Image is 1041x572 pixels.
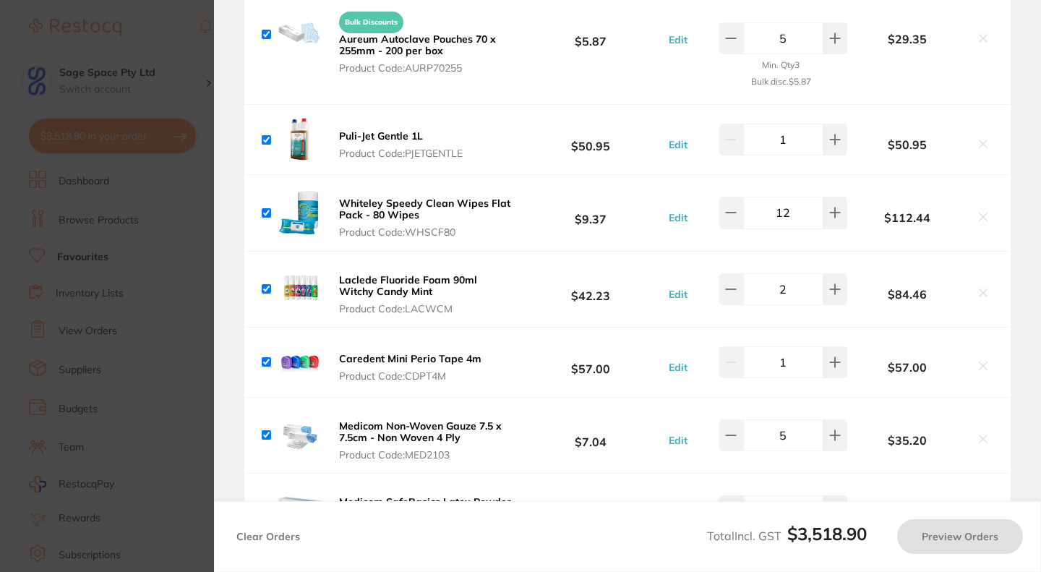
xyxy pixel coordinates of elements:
button: Whiteley Speedy Clean Wipes Flat Pack - 80 Wipes Product Code:WHSCF80 [335,197,518,239]
small: Min. Qty 3 [762,60,800,70]
span: Product Code: PJETGENTLE [339,148,463,159]
b: $7.04 [518,422,664,449]
b: $112.44 [847,211,967,224]
span: Product Code: MED2103 [339,449,513,461]
button: Edit [664,434,692,447]
img: OG9nanRndw [277,189,323,236]
b: $50.95 [847,138,967,151]
button: Puli-Jet Gentle 1L Product Code:PJETGENTLE [335,129,467,160]
img: YWk4MHhwNw [277,12,323,58]
span: Total Incl. GST [707,529,867,543]
img: c3Bzazg3Yg [277,339,323,385]
b: $29.35 [847,33,967,46]
b: $10.80 [518,498,664,525]
b: Caredent Mini Perio Tape 4m [339,352,481,365]
b: $57.00 [847,361,967,374]
b: Medicom SafeBasics Latex Powder Free Exam Gloves, X-Small [339,495,511,520]
img: d3k1bG53NA [277,116,323,163]
b: Medicom Non-Woven Gauze 7.5 x 7.5cm - Non Woven 4 Ply [339,419,502,444]
small: Bulk disc. $5.87 [751,77,811,87]
span: Product Code: LACWCM [339,303,513,315]
b: Aureum Autoclave Pouches 70 x 255mm - 200 per box [339,33,496,57]
img: cWJzcnpvMg [277,488,323,534]
button: Bulk Discounts Aureum Autoclave Pouches 70 x 255mm - 200 per box Product Code:AURP70255 [335,5,518,74]
button: Edit [664,288,692,301]
button: Caredent Mini Perio Tape 4m Product Code:CDPT4M [335,352,486,383]
img: Y2dqdWdybQ [277,266,323,312]
span: Product Code: CDPT4M [339,370,481,382]
button: Edit [664,211,692,224]
button: Edit [664,33,692,46]
b: $84.46 [847,288,967,301]
b: Laclede Fluoride Foam 90ml Witchy Candy Mint [339,273,477,298]
button: Edit [664,138,692,151]
b: $42.23 [518,276,664,302]
b: $3,518.90 [787,523,867,545]
button: Medicom SafeBasics Latex Powder Free Exam Gloves, X-Small Product Code:MEDGPFXS [335,495,518,537]
b: Puli-Jet Gentle 1L [339,129,423,142]
span: Product Code: AURP70255 [339,62,513,74]
b: $50.95 [518,127,664,153]
img: ZXo4ZjM5cA [277,412,323,458]
button: Preview Orders [897,519,1023,554]
span: Product Code: WHSCF80 [339,226,513,238]
b: Whiteley Speedy Clean Wipes Flat Pack - 80 Wipes [339,197,510,221]
button: Clear Orders [232,519,304,554]
button: Laclede Fluoride Foam 90ml Witchy Candy Mint Product Code:LACWCM [335,273,518,315]
b: $9.37 [518,200,664,226]
span: Bulk Discounts [339,12,403,33]
b: $57.00 [518,349,664,375]
b: $5.87 [518,21,664,48]
button: Medicom Non-Woven Gauze 7.5 x 7.5cm - Non Woven 4 Ply Product Code:MED2103 [335,419,518,461]
button: Edit [664,361,692,374]
b: $35.20 [847,434,967,447]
